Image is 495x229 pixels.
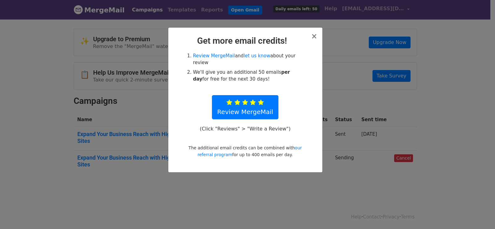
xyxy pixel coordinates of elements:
p: (Click "Reviews" > "Write a Review") [196,126,294,132]
li: We'll give you an additional 50 emails for free for the next 30 days! [193,69,304,83]
iframe: Chat Widget [464,199,495,229]
a: Review MergeMail [212,95,278,119]
li: and about your review [193,52,304,66]
a: Review MergeMail [193,53,235,59]
span: × [311,32,317,41]
h2: Get more email credits! [173,36,317,46]
button: Close [311,33,317,40]
a: let us know [244,53,270,59]
small: The additional email credits can be combined with for up to 400 emails per day. [188,145,302,157]
strong: per day [193,69,290,82]
a: our referral program [197,145,302,157]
